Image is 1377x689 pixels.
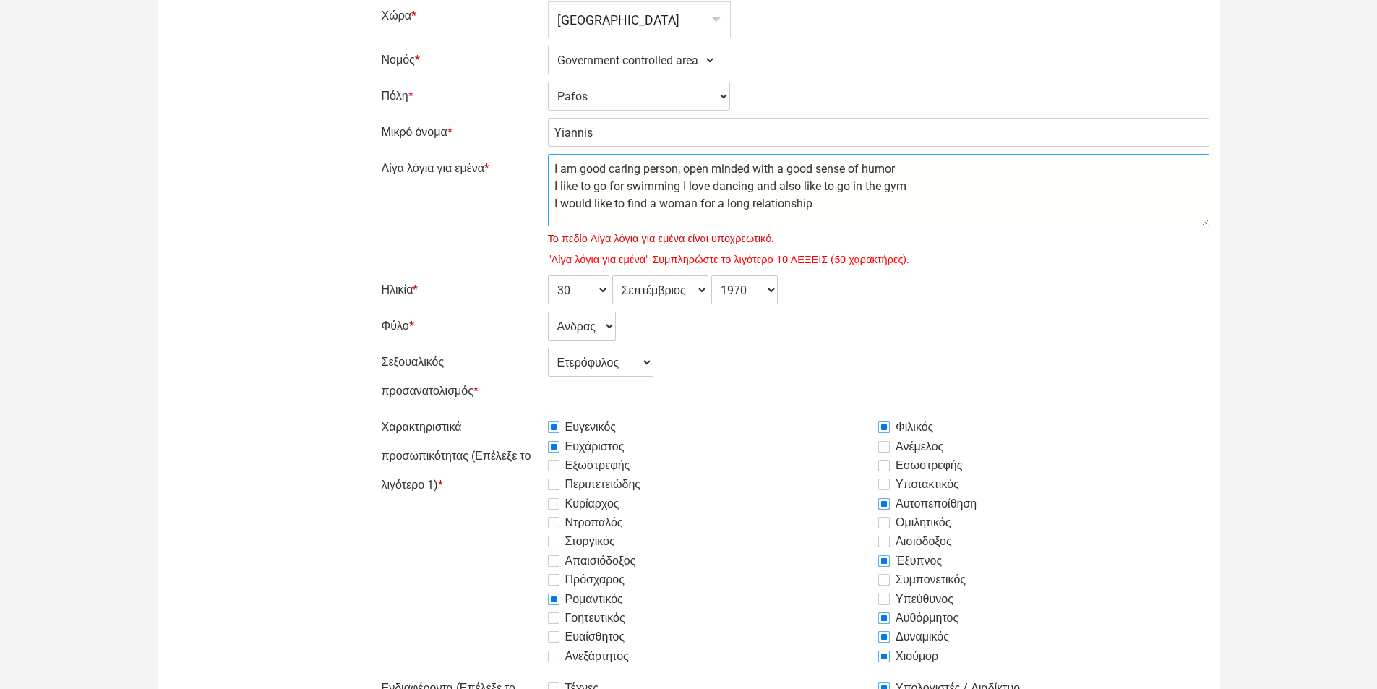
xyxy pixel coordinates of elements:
[878,419,933,436] label: Φιλικός
[382,154,541,183] label: Λίγα λόγια για εμένα
[878,609,958,627] label: Αυθόρμητος
[548,495,619,513] label: Κυρίαρχος
[382,82,541,111] label: Πόλη
[878,438,943,455] label: Ανέμελος
[878,533,952,550] label: Αισιόδοξος
[548,533,615,550] label: Στοργικός
[382,312,541,341] label: Φύλο
[878,457,962,474] label: Εσωστρεφής
[878,552,942,570] label: Έξυπνος
[878,571,966,589] label: Συμπονετικός
[382,348,541,406] label: Σεξουαλικός προσανατολισμός
[878,476,959,493] label: Υποτακτικός
[382,413,541,500] label: Χαρακτηριστικά προσωπικότητας (Επέλεξε το λιγότερο 1)
[548,419,617,436] label: Ευγενικός
[548,438,625,455] label: Ευχάριστος
[548,230,1209,247] span: Το πεδίο Λίγα λόγια για εμένα είναι υποχρεωτικό.
[549,2,730,38] div: [GEOGRAPHIC_DATA]
[548,251,1209,268] span: "Λίγα λόγια για εμένα" Συμπληρώστε το λιγότερο 10 ΛΕΞΕΙΣ (50 χαρακτήρες).
[878,648,938,665] label: Χιούμορ
[878,495,977,513] label: Αυτοπεποίθηση
[548,571,625,589] label: Πρόσχαρος
[548,628,625,646] label: Ευαίσθητος
[548,609,625,627] label: Γοητευτικός
[878,628,949,646] label: Δυναμικός
[548,648,629,665] label: Ανεξάρτητος
[548,514,623,531] label: Ντροπαλός
[382,1,541,30] label: Χώρα
[548,457,630,474] label: Εξωστρεφής
[382,118,541,147] label: Μικρό όνομα
[548,591,623,608] label: Ρομαντικός
[548,476,641,493] label: Περιπετειώδης
[878,591,953,608] label: Υπεύθυνος
[548,552,636,570] label: Απαισιόδοξος
[878,514,951,531] label: Ομιλητικός
[382,275,541,304] label: Ηλικία
[382,46,541,74] label: Νομός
